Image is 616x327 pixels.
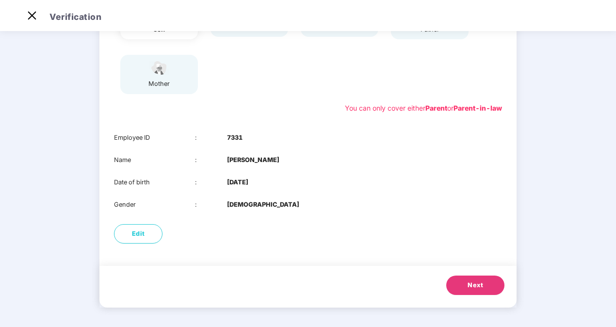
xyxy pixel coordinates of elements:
[147,79,171,89] div: mother
[114,178,195,187] div: Date of birth
[195,155,227,165] div: :
[454,104,502,112] b: Parent-in-law
[446,276,504,295] button: Next
[195,200,227,210] div: :
[195,178,227,187] div: :
[425,104,447,112] b: Parent
[345,103,502,114] div: You can only cover either or
[227,155,279,165] b: [PERSON_NAME]
[147,60,171,77] img: svg+xml;base64,PHN2ZyB4bWxucz0iaHR0cDovL3d3dy53My5vcmcvMjAwMC9zdmciIHdpZHRoPSI1NCIgaGVpZ2h0PSIzOC...
[195,133,227,143] div: :
[114,200,195,210] div: Gender
[468,280,483,290] span: Next
[227,200,299,210] b: [DEMOGRAPHIC_DATA]
[114,155,195,165] div: Name
[132,229,145,239] span: Edit
[227,178,248,187] b: [DATE]
[227,133,243,143] b: 7331
[114,224,162,244] button: Edit
[114,133,195,143] div: Employee ID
